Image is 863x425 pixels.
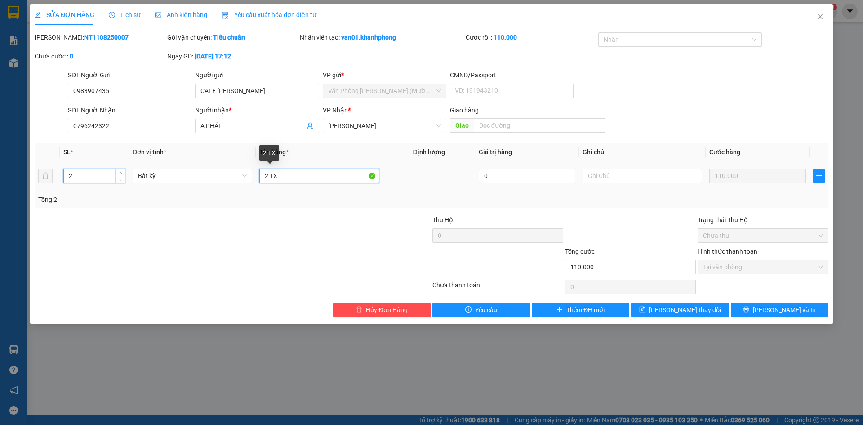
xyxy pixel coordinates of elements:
span: picture [155,12,161,18]
span: Increase Value [115,169,125,176]
li: (c) 2017 [76,43,124,54]
span: Văn Phòng Trần Phú (Mường Thanh) [328,84,441,98]
th: Ghi chú [579,143,706,161]
span: Đơn vị tính [133,148,166,156]
span: Định lượng [413,148,445,156]
input: Dọc đường [474,118,605,133]
span: SỬA ĐƠN HÀNG [35,11,94,18]
b: [PERSON_NAME] [11,58,51,100]
button: plus [813,169,825,183]
span: [PERSON_NAME] thay đổi [649,305,721,315]
span: plus [556,306,563,313]
button: plusThêm ĐH mới [532,303,629,317]
span: SL [63,148,71,156]
div: Cước rồi : [466,32,596,42]
div: Tổng: 2 [38,195,333,205]
span: down [118,177,123,182]
span: save [639,306,645,313]
button: exclamation-circleYêu cầu [432,303,530,317]
b: BIÊN NHẬN GỬI HÀNG [58,13,86,71]
span: Chưa thu [703,229,823,242]
span: VP Nhận [323,107,348,114]
span: plus [814,172,824,179]
img: icon [222,12,229,19]
b: [DOMAIN_NAME] [76,34,124,41]
div: 2 TX [259,145,279,161]
div: Trạng thái Thu Hộ [698,215,828,225]
b: [DATE] 17:12 [195,53,231,60]
b: 0 [70,53,73,60]
div: [PERSON_NAME]: [35,32,165,42]
span: printer [743,306,749,313]
span: Decrease Value [115,176,125,183]
span: up [118,170,123,176]
span: [PERSON_NAME] và In [753,305,816,315]
span: Yêu cầu xuất hóa đơn điện tử [222,11,316,18]
div: SĐT Người Nhận [68,105,191,115]
span: Bất kỳ [138,169,247,183]
img: logo.jpg [11,11,56,56]
span: Giao hàng [450,107,479,114]
div: Ngày GD: [167,51,298,61]
button: Close [808,4,833,30]
span: Thu Hộ [432,216,453,224]
div: Người nhận [195,105,319,115]
span: Tổng cước [565,248,595,255]
span: exclamation-circle [465,306,472,313]
span: Giá trị hàng [479,148,512,156]
span: Cước hàng [709,148,740,156]
span: Hủy Đơn Hàng [366,305,407,315]
span: Ảnh kiện hàng [155,11,207,18]
span: user-add [307,122,314,130]
span: edit [35,12,41,18]
input: Ghi Chú [583,169,702,183]
span: clock-circle [109,12,115,18]
span: Thêm ĐH mới [566,305,605,315]
button: delete [38,169,53,183]
button: printer[PERSON_NAME] và In [731,303,828,317]
div: SĐT Người Gửi [68,70,191,80]
b: Tiêu chuẩn [213,34,245,41]
b: 110.000 [494,34,517,41]
b: van01.khanhphong [341,34,396,41]
div: Chưa thanh toán [431,280,564,296]
span: delete [356,306,362,313]
span: Giao [450,118,474,133]
div: Chưa cước : [35,51,165,61]
span: close [817,13,824,20]
b: NT1108250007 [84,34,129,41]
div: CMND/Passport [450,70,574,80]
label: Hình thức thanh toán [698,248,757,255]
img: logo.jpg [98,11,119,33]
span: Phạm Ngũ Lão [328,119,441,133]
span: Yêu cầu [475,305,497,315]
div: VP gửi [323,70,446,80]
div: Nhân viên tạo: [300,32,464,42]
input: VD: Bàn, Ghế [259,169,379,183]
span: Tại văn phòng [703,260,823,274]
button: deleteHủy Đơn Hàng [333,303,431,317]
button: save[PERSON_NAME] thay đổi [631,303,729,317]
div: Người gửi [195,70,319,80]
input: 0 [709,169,806,183]
div: Gói vận chuyển: [167,32,298,42]
span: Lịch sử [109,11,141,18]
